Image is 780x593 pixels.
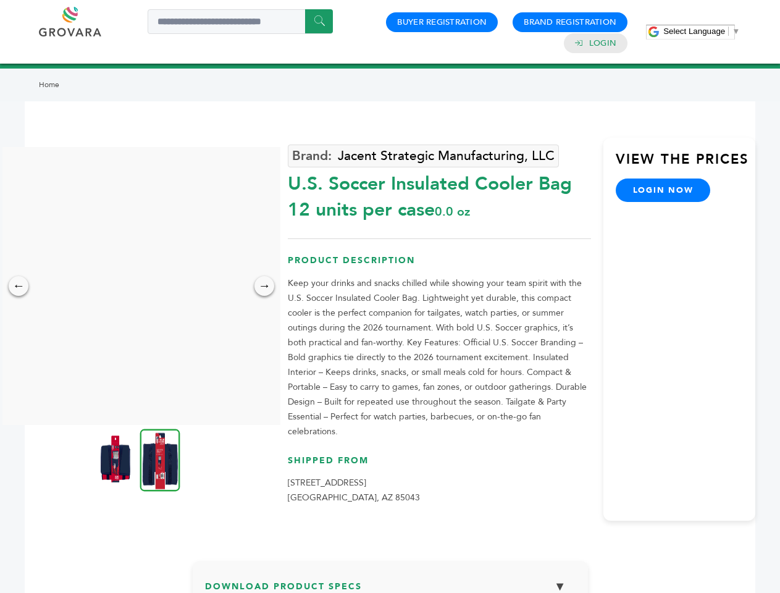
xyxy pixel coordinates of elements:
span: Select Language [663,27,725,36]
p: [STREET_ADDRESS] [GEOGRAPHIC_DATA], AZ 85043 [288,476,591,505]
a: Jacent Strategic Manufacturing, LLC [288,145,559,167]
a: login now [616,179,711,202]
h3: Shipped From [288,455,591,476]
input: Search a product or brand... [148,9,333,34]
span: ▼ [732,27,740,36]
span: 0.0 oz [435,203,470,220]
div: → [254,276,274,296]
div: ← [9,276,28,296]
a: Brand Registration [524,17,616,28]
a: Home [39,80,59,90]
img: U.S. Soccer Insulated Cooler Bag 12 units per case 0.0 oz [140,429,180,491]
h3: View the Prices [616,150,755,179]
a: Buyer Registration [397,17,487,28]
img: U.S. Soccer Insulated Cooler Bag 12 units per case 0.0 oz [100,434,131,484]
div: U.S. Soccer Insulated Cooler Bag 12 units per case [288,165,591,223]
p: Keep your drinks and snacks chilled while showing your team spirit with the U.S. Soccer Insulated... [288,276,591,439]
h3: Product Description [288,254,591,276]
a: Select Language​ [663,27,740,36]
a: Login [589,38,616,49]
